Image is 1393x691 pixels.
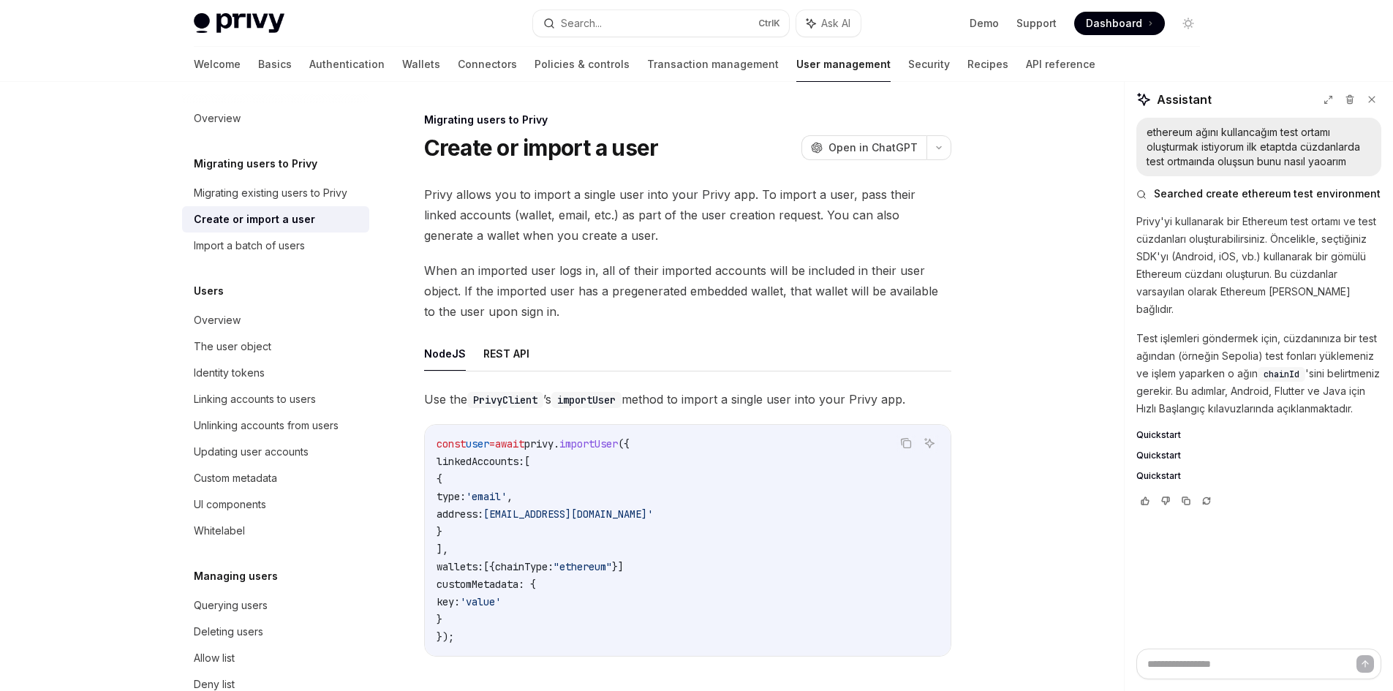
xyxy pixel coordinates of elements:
[1154,186,1381,201] span: Searched create ethereum test environment
[1356,655,1374,673] button: Send message
[194,211,315,228] div: Create or import a user
[437,630,454,643] span: });
[1136,429,1381,441] a: Quickstart
[194,496,266,513] div: UI components
[1016,16,1057,31] a: Support
[524,437,554,450] span: privy
[437,595,460,608] span: key:
[1136,450,1381,461] a: Quickstart
[194,597,268,614] div: Querying users
[194,184,347,202] div: Migrating existing users to Privy
[466,490,507,503] span: 'email'
[194,47,241,82] a: Welcome
[796,47,891,82] a: User management
[437,490,466,503] span: type:
[182,307,369,333] a: Overview
[908,47,950,82] a: Security
[437,578,518,591] span: customMetadata
[182,619,369,645] a: Deleting users
[437,613,442,626] span: }
[828,140,918,155] span: Open in ChatGPT
[182,233,369,259] a: Import a batch of users
[194,110,241,127] div: Overview
[194,282,224,300] h5: Users
[612,560,624,573] span: }]
[1177,12,1200,35] button: Toggle dark mode
[489,437,495,450] span: =
[967,47,1008,82] a: Recipes
[437,507,483,521] span: address:
[194,13,284,34] img: light logo
[524,455,530,468] span: [
[1264,369,1299,380] span: chainId
[1136,213,1381,318] p: Privy'yi kullanarak bir Ethereum test ortamı ve test cüzdanları oluşturabilirsiniz. Öncelikle, se...
[821,16,850,31] span: Ask AI
[1136,470,1381,482] a: Quickstart
[194,443,309,461] div: Updating user accounts
[437,472,442,486] span: {
[758,18,780,29] span: Ctrl K
[533,10,789,37] button: Search...CtrlK
[194,338,271,355] div: The user object
[424,184,951,246] span: Privy allows you to import a single user into your Privy app. To import a user, pass their linked...
[182,206,369,233] a: Create or import a user
[970,16,999,31] a: Demo
[647,47,779,82] a: Transaction management
[194,649,235,667] div: Allow list
[194,567,278,585] h5: Managing users
[551,392,622,408] code: importUser
[194,469,277,487] div: Custom metadata
[424,389,951,409] span: Use the ’s method to import a single user into your Privy app.
[194,155,317,173] h5: Migrating users to Privy
[194,237,305,254] div: Import a batch of users
[507,490,513,503] span: ,
[182,592,369,619] a: Querying users
[483,507,653,521] span: [EMAIL_ADDRESS][DOMAIN_NAME]'
[424,113,951,127] div: Migrating users to Privy
[182,333,369,360] a: The user object
[495,560,554,573] span: chainType:
[258,47,292,82] a: Basics
[1136,186,1381,201] button: Searched create ethereum test environment
[1026,47,1095,82] a: API reference
[194,522,245,540] div: Whitelabel
[460,595,501,608] span: 'value'
[182,180,369,206] a: Migrating existing users to Privy
[182,386,369,412] a: Linking accounts to users
[437,437,466,450] span: const
[1147,125,1371,169] div: ethereum ağını kullancağım test ortamı oluşturmak istiyorum ilk etaptda cüzdanlarda test ortmaınd...
[194,417,339,434] div: Unlinking accounts from users
[1136,429,1181,441] span: Quickstart
[437,560,483,573] span: wallets:
[554,560,612,573] span: "ethereum"
[309,47,385,82] a: Authentication
[194,364,265,382] div: Identity tokens
[1136,470,1181,482] span: Quickstart
[182,105,369,132] a: Overview
[437,543,448,556] span: ],
[466,437,489,450] span: user
[437,525,442,538] span: }
[424,336,466,371] button: NodeJS
[801,135,926,160] button: Open in ChatGPT
[561,15,602,32] div: Search...
[1136,330,1381,418] p: Test işlemleri göndermek için, cüzdanınıza bir test ağından (örneğin Sepolia) test fonları yüklem...
[458,47,517,82] a: Connectors
[402,47,440,82] a: Wallets
[535,47,630,82] a: Policies & controls
[194,311,241,329] div: Overview
[182,439,369,465] a: Updating user accounts
[896,434,916,453] button: Copy the contents from the code block
[554,437,559,450] span: .
[1086,16,1142,31] span: Dashboard
[437,455,524,468] span: linkedAccounts:
[618,437,630,450] span: ({
[182,491,369,518] a: UI components
[1074,12,1165,35] a: Dashboard
[796,10,861,37] button: Ask AI
[424,135,659,161] h1: Create or import a user
[518,578,536,591] span: : {
[194,390,316,408] div: Linking accounts to users
[424,260,951,322] span: When an imported user logs in, all of their imported accounts will be included in their user obje...
[182,360,369,386] a: Identity tokens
